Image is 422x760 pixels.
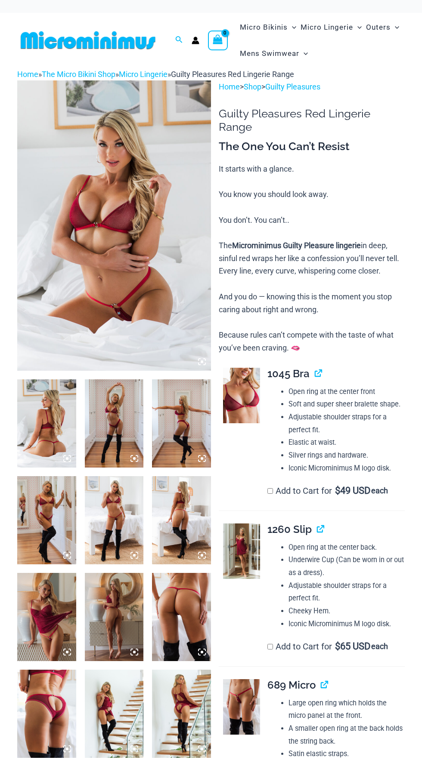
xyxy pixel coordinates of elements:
[353,16,362,38] span: Menu Toggle
[42,70,115,79] a: The Micro Bikini Shop
[17,80,211,371] img: Guilty Pleasures Red 1045 Bra 689 Micro
[366,16,391,38] span: Outers
[371,486,388,495] span: each
[289,541,405,554] li: Open ring at the center back.
[289,385,405,398] li: Open ring at the center front
[289,697,405,722] li: Large open ring which holds the micro panel at the front.
[17,476,76,564] img: Guilty Pleasures Red 1045 Bra 6045 Thong
[240,16,288,38] span: Micro Bikinis
[17,670,76,758] img: Guilty Pleasures Red 6045 Thong
[232,241,361,250] b: Microminimus Guilty Pleasure lingerie
[85,476,144,564] img: Guilty Pleasures Red 1045 Bra 689 Micro
[267,641,388,652] label: Add to Cart for
[267,523,312,535] span: 1260 Slip
[85,379,144,468] img: Guilty Pleasures Red 1045 Bra 6045 Thong
[236,13,405,68] nav: Site Navigation
[299,43,308,65] span: Menu Toggle
[244,82,261,91] a: Shop
[371,642,388,651] span: each
[335,642,370,651] span: 65 USD
[17,31,159,50] img: MM SHOP LOGO FLAT
[219,139,405,154] h3: The One You Can’t Resist
[298,14,364,40] a: Micro LingerieMenu ToggleMenu Toggle
[208,31,228,50] a: View Shopping Cart, empty
[238,40,310,67] a: Mens SwimwearMenu ToggleMenu Toggle
[335,485,340,496] span: $
[152,573,211,661] img: Guilty Pleasures Red 689 Micro
[289,722,405,748] li: A smaller open ring at the back holds the string back.
[289,605,405,618] li: Cheeky Hem.
[238,14,298,40] a: Micro BikinisMenu ToggleMenu Toggle
[289,398,405,411] li: Soft and super sheer bralette shape.
[391,16,399,38] span: Menu Toggle
[267,367,310,380] span: 1045 Bra
[85,670,144,758] img: Guilty Pleasures Red 1260 Slip 6045 Thong
[267,488,273,494] input: Add to Cart for$49 USD each
[17,573,76,661] img: Guilty Pleasures Red 1260 Slip 689 Micro
[267,644,273,649] input: Add to Cart for$65 USD each
[17,379,76,468] img: Guilty Pleasures Red 1045 Bra 689 Micro
[85,573,144,661] img: Guilty Pleasures Red 1260 Slip 689 Micro
[219,82,240,91] a: Home
[152,476,211,564] img: Guilty Pleasures Red 1045 Bra 689 Micro
[289,579,405,605] li: Adjustable shoulder straps for a perfect fit.
[289,554,405,579] li: Underwire Cup (Can be worn in or out as a dress).
[152,379,211,468] img: Guilty Pleasures Red 1045 Bra 6045 Thong
[289,436,405,449] li: Elastic at waist.
[219,80,405,93] p: > >
[171,70,294,79] span: Guilty Pleasures Red Lingerie Range
[223,679,260,735] img: Guilty Pleasures Red 689 Micro
[223,523,260,579] img: Guilty Pleasures Red 1260 Slip
[288,16,296,38] span: Menu Toggle
[240,43,299,65] span: Mens Swimwear
[119,70,168,79] a: Micro Lingerie
[265,82,320,91] a: Guilty Pleasures
[289,449,405,462] li: Silver rings and hardware.
[219,163,405,354] p: It starts with a glance. You know you should look away. You don’t. You can’t.. The in deep, sinfu...
[267,486,388,496] label: Add to Cart for
[192,37,199,44] a: Account icon link
[301,16,353,38] span: Micro Lingerie
[335,641,340,652] span: $
[364,14,401,40] a: OutersMenu ToggleMenu Toggle
[267,679,316,691] span: 689 Micro
[17,70,294,79] span: » » »
[289,462,405,475] li: Iconic Microminimus M logo disk.
[289,411,405,436] li: Adjustable shoulder straps for a perfect fit.
[152,670,211,758] img: Guilty Pleasures Red 1260 Slip 6045 Thong
[289,618,405,631] li: Iconic Microminimus M logo disk.
[17,70,38,79] a: Home
[175,35,183,46] a: Search icon link
[223,368,260,424] img: Guilty Pleasures Red 1045 Bra
[335,486,370,495] span: 49 USD
[219,107,405,134] h1: Guilty Pleasures Red Lingerie Range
